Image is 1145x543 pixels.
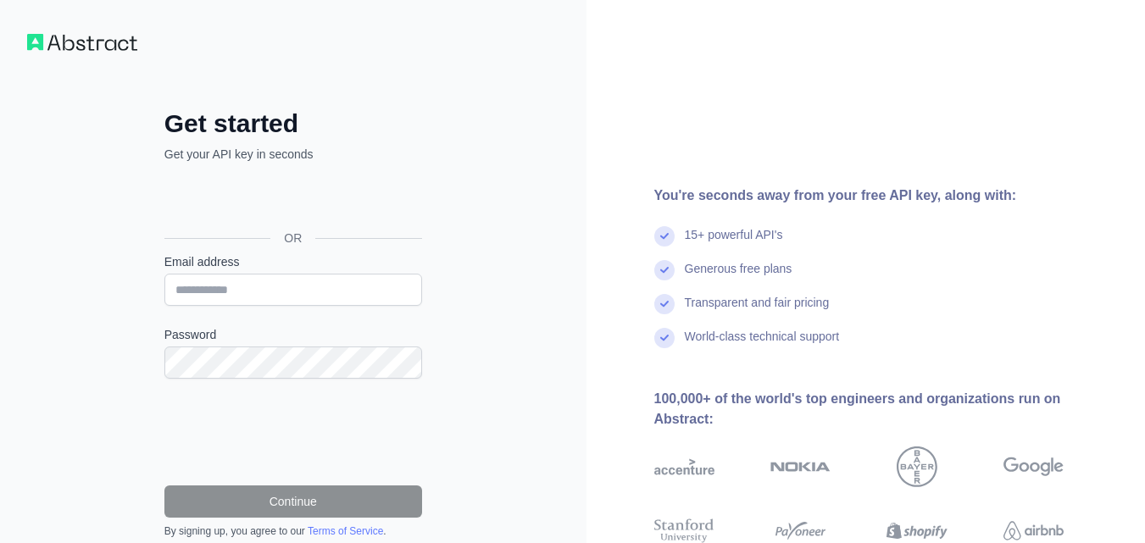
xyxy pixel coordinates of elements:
label: Password [164,326,422,343]
div: 100,000+ of the world's top engineers and organizations run on Abstract: [654,389,1119,429]
iframe: reCAPTCHA [164,399,422,465]
img: bayer [897,446,937,487]
img: check mark [654,328,675,348]
h2: Get started [164,108,422,139]
img: check mark [654,260,675,280]
div: By signing up, you agree to our . [164,524,422,538]
div: You're seconds away from your free API key, along with: [654,186,1119,206]
p: Get your API key in seconds [164,146,422,163]
img: google [1003,446,1064,487]
span: OR [270,230,315,247]
img: check mark [654,226,675,247]
iframe: Sign in with Google Button [156,181,427,219]
div: Transparent and fair pricing [685,294,830,328]
img: nokia [770,446,831,487]
img: check mark [654,294,675,314]
button: Continue [164,485,422,518]
label: Email address [164,253,422,270]
div: 15+ powerful API's [685,226,783,260]
div: World-class technical support [685,328,840,362]
div: Generous free plans [685,260,792,294]
a: Terms of Service [308,525,383,537]
img: Workflow [27,34,137,51]
img: accenture [654,446,714,487]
